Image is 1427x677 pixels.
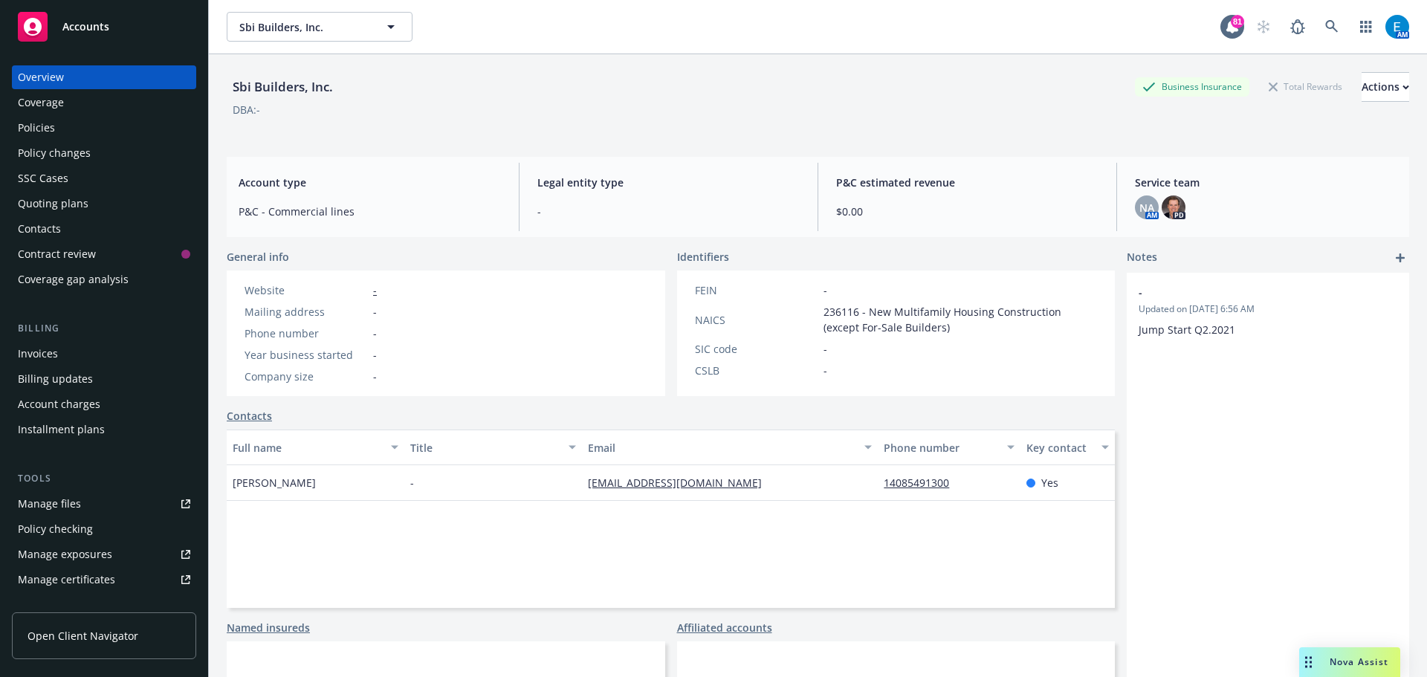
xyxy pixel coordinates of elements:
div: Mailing address [245,304,367,320]
div: Manage certificates [18,568,115,592]
div: Actions [1362,73,1409,101]
button: Phone number [878,430,1020,465]
div: Sbi Builders, Inc. [227,77,339,97]
span: - [1139,285,1359,300]
a: Switch app [1351,12,1381,42]
button: Title [404,430,582,465]
span: Sbi Builders, Inc. [239,19,368,35]
div: Phone number [245,325,367,341]
button: Email [582,430,878,465]
div: Policies [18,116,55,140]
div: -Updated on [DATE] 6:56 AMJump Start Q2.2021 [1127,273,1409,349]
a: Installment plans [12,418,196,441]
div: Manage files [18,492,81,516]
span: 236116 - New Multifamily Housing Construction (except For-Sale Builders) [823,304,1098,335]
a: Policies [12,116,196,140]
a: add [1391,249,1409,267]
div: Company size [245,369,367,384]
div: Contract review [18,242,96,266]
span: [PERSON_NAME] [233,475,316,490]
span: - [373,369,377,384]
span: NA [1139,200,1154,216]
div: Key contact [1026,440,1093,456]
a: Invoices [12,342,196,366]
span: Accounts [62,21,109,33]
span: Manage exposures [12,542,196,566]
div: Phone number [884,440,997,456]
a: Report a Bug [1283,12,1313,42]
a: Account charges [12,392,196,416]
div: Quoting plans [18,192,88,216]
span: - [410,475,414,490]
div: Coverage gap analysis [18,268,129,291]
span: Jump Start Q2.2021 [1139,323,1235,337]
img: photo [1385,15,1409,39]
div: Manage claims [18,593,93,617]
a: Policy checking [12,517,196,541]
div: Total Rewards [1261,77,1350,96]
span: Updated on [DATE] 6:56 AM [1139,302,1397,316]
a: Accounts [12,6,196,48]
span: Open Client Navigator [27,628,138,644]
div: Invoices [18,342,58,366]
a: Named insureds [227,620,310,635]
div: Overview [18,65,64,89]
span: Legal entity type [537,175,800,190]
div: Billing updates [18,367,93,391]
a: Search [1317,12,1347,42]
a: Policy changes [12,141,196,165]
div: Account charges [18,392,100,416]
div: DBA: - [233,102,260,117]
a: Billing updates [12,367,196,391]
span: Nova Assist [1330,655,1388,668]
a: - [373,283,377,297]
a: 14085491300 [884,476,961,490]
div: NAICS [695,312,818,328]
a: Quoting plans [12,192,196,216]
span: General info [227,249,289,265]
div: SSC Cases [18,166,68,190]
span: - [823,363,827,378]
div: FEIN [695,282,818,298]
a: Coverage [12,91,196,114]
div: Website [245,282,367,298]
div: Email [588,440,855,456]
img: photo [1162,195,1185,219]
div: Full name [233,440,382,456]
div: Manage exposures [18,542,112,566]
div: Year business started [245,347,367,363]
div: Billing [12,321,196,336]
span: $0.00 [836,204,1098,219]
div: Coverage [18,91,64,114]
div: Tools [12,471,196,486]
span: Identifiers [677,249,729,265]
div: Installment plans [18,418,105,441]
span: P&C - Commercial lines [239,204,501,219]
a: Manage certificates [12,568,196,592]
span: - [373,304,377,320]
span: - [823,282,827,298]
a: Contacts [227,408,272,424]
a: [EMAIL_ADDRESS][DOMAIN_NAME] [588,476,774,490]
a: Manage files [12,492,196,516]
button: Actions [1362,72,1409,102]
div: SIC code [695,341,818,357]
a: Contract review [12,242,196,266]
a: Overview [12,65,196,89]
span: - [537,204,800,219]
span: P&C estimated revenue [836,175,1098,190]
a: Affiliated accounts [677,620,772,635]
a: Start snowing [1249,12,1278,42]
span: - [373,325,377,341]
div: Business Insurance [1135,77,1249,96]
span: Service team [1135,175,1397,190]
div: Title [410,440,560,456]
div: Contacts [18,217,61,241]
div: Drag to move [1299,647,1318,677]
div: Policy checking [18,517,93,541]
div: 81 [1231,15,1244,28]
span: Notes [1127,249,1157,267]
span: - [373,347,377,363]
a: SSC Cases [12,166,196,190]
a: Coverage gap analysis [12,268,196,291]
